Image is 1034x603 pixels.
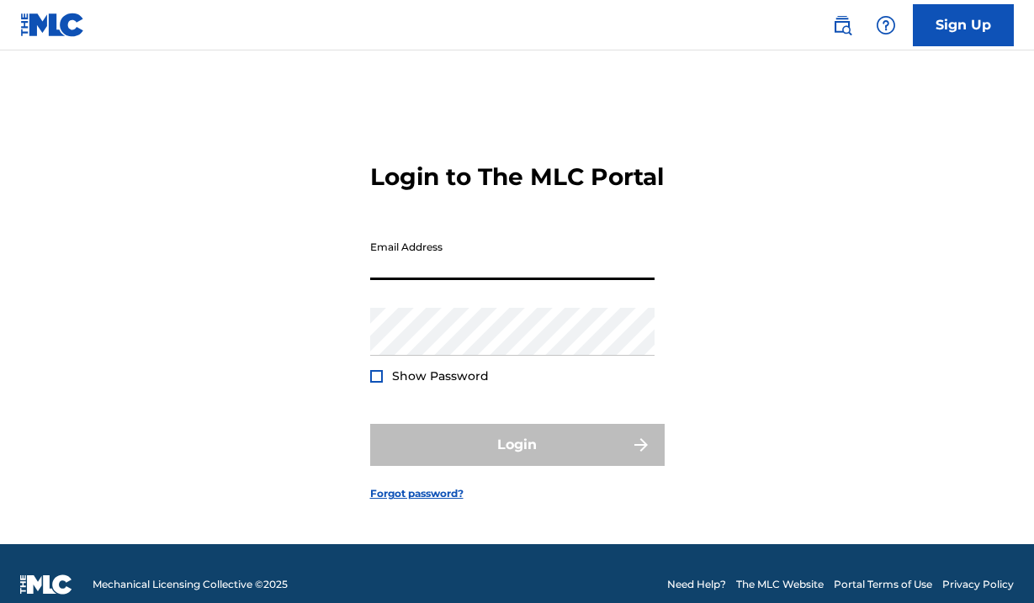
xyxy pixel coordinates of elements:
a: Need Help? [667,577,726,592]
a: Privacy Policy [942,577,1014,592]
a: Sign Up [913,4,1014,46]
h3: Login to The MLC Portal [370,162,664,192]
a: Forgot password? [370,486,464,501]
div: Help [869,8,903,42]
a: The MLC Website [736,577,824,592]
img: MLC Logo [20,13,85,37]
img: help [876,15,896,35]
span: Mechanical Licensing Collective © 2025 [93,577,288,592]
img: logo [20,574,72,595]
iframe: Chat Widget [950,522,1034,603]
a: Public Search [825,8,859,42]
span: Show Password [392,368,489,383]
a: Portal Terms of Use [834,577,932,592]
img: search [832,15,852,35]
